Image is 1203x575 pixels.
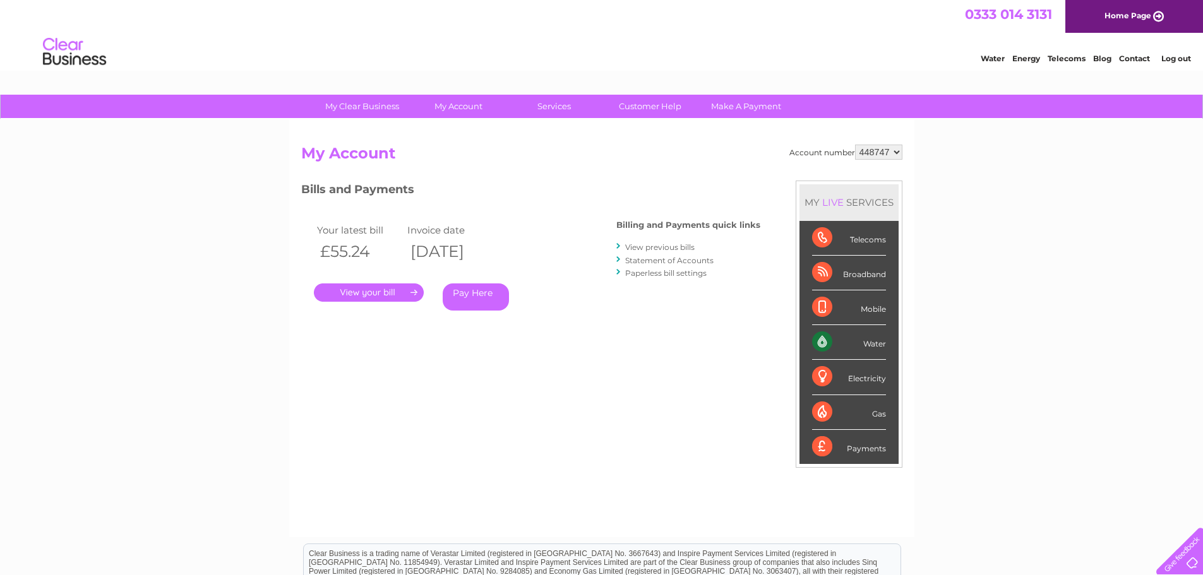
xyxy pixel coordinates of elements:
[812,221,886,256] div: Telecoms
[820,196,846,208] div: LIVE
[314,283,424,302] a: .
[1161,54,1191,63] a: Log out
[616,220,760,230] h4: Billing and Payments quick links
[625,256,714,265] a: Statement of Accounts
[301,145,902,169] h2: My Account
[625,268,707,278] a: Paperless bill settings
[789,145,902,160] div: Account number
[965,6,1052,22] a: 0333 014 3131
[812,360,886,394] div: Electricity
[812,395,886,430] div: Gas
[598,95,702,118] a: Customer Help
[406,95,510,118] a: My Account
[812,325,886,360] div: Water
[502,95,606,118] a: Services
[812,430,886,464] div: Payments
[314,222,405,239] td: Your latest bill
[443,283,509,311] a: Pay Here
[1048,54,1086,63] a: Telecoms
[304,7,901,61] div: Clear Business is a trading name of Verastar Limited (registered in [GEOGRAPHIC_DATA] No. 3667643...
[812,256,886,290] div: Broadband
[1012,54,1040,63] a: Energy
[314,239,405,264] th: £55.24
[1093,54,1111,63] a: Blog
[799,184,899,220] div: MY SERVICES
[812,290,886,325] div: Mobile
[694,95,798,118] a: Make A Payment
[625,242,695,252] a: View previous bills
[42,33,107,71] img: logo.png
[404,239,495,264] th: [DATE]
[310,95,414,118] a: My Clear Business
[404,222,495,239] td: Invoice date
[301,181,760,203] h3: Bills and Payments
[1119,54,1150,63] a: Contact
[981,54,1005,63] a: Water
